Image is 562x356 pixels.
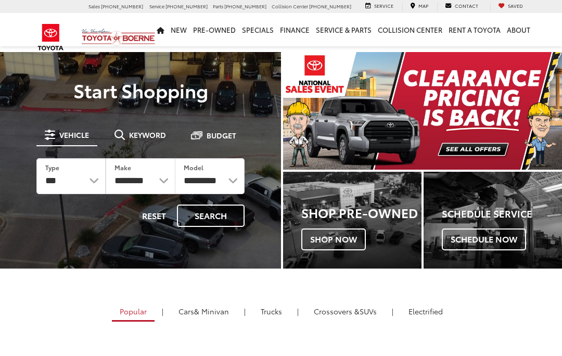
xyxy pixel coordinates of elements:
a: Home [154,13,168,46]
span: Shop Now [301,228,366,250]
label: Type [45,163,59,172]
a: About [504,13,533,46]
div: Toyota [283,172,421,269]
span: Service [149,3,164,9]
span: Budget [207,132,236,139]
span: Map [418,2,428,9]
span: Saved [508,2,523,9]
button: Search [177,205,245,227]
a: Collision Center [375,13,445,46]
li: | [241,306,248,316]
a: New [168,13,190,46]
span: Sales [88,3,100,9]
span: [PHONE_NUMBER] [309,3,351,9]
span: [PHONE_NUMBER] [224,3,266,9]
a: Shop Pre-Owned Shop Now [283,172,421,269]
a: Cars [171,302,237,320]
a: Schedule Service Schedule Now [424,172,562,269]
span: [PHONE_NUMBER] [101,3,143,9]
img: Vic Vaughan Toyota of Boerne [81,28,156,46]
a: Map [402,3,436,11]
a: SUVs [306,302,385,320]
a: Electrified [401,302,451,320]
span: Parts [213,3,223,9]
li: | [295,306,301,316]
span: Crossovers & [314,306,360,316]
li: | [159,306,166,316]
h3: Shop Pre-Owned [301,206,421,219]
span: Vehicle [59,131,89,138]
label: Make [114,163,131,172]
a: Finance [277,13,313,46]
span: & Minivan [194,306,229,316]
li: | [389,306,396,316]
a: Service & Parts: Opens in a new tab [313,13,375,46]
span: Service [374,2,393,9]
a: Specials [239,13,277,46]
span: Contact [455,2,478,9]
span: Keyword [129,131,166,138]
button: Reset [133,205,175,227]
div: Toyota [424,172,562,269]
div: carousel slide number 1 of 2 [283,52,562,170]
span: Collision Center [272,3,308,9]
h4: Schedule Service [442,209,562,219]
a: Pre-Owned [190,13,239,46]
button: Click to view previous picture. [283,73,325,149]
a: Popular [112,302,155,322]
p: Start Shopping [22,80,259,100]
section: Carousel section with vehicle pictures - may contain disclaimers. [283,52,562,170]
label: Model [184,163,203,172]
a: Contact [437,3,486,11]
img: Toyota [31,20,70,54]
img: Clearance Pricing Is Back [283,52,562,170]
span: [PHONE_NUMBER] [165,3,208,9]
span: Schedule Now [442,228,526,250]
a: Trucks [253,302,290,320]
a: Rent a Toyota [445,13,504,46]
a: Service [357,3,401,11]
a: My Saved Vehicles [490,3,531,11]
button: Click to view next picture. [520,73,562,149]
